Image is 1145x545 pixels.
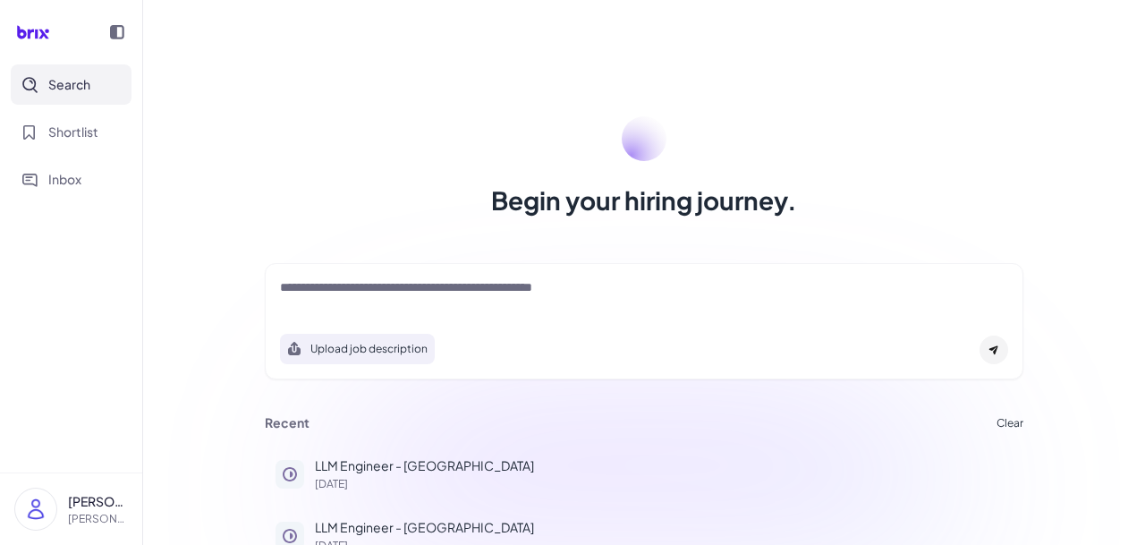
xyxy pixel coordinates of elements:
span: Inbox [48,170,81,189]
h3: Recent [265,415,310,431]
button: LLM Engineer - [GEOGRAPHIC_DATA][DATE] [265,446,1023,500]
p: LLM Engineer - [GEOGRAPHIC_DATA] [315,456,1013,475]
p: [PERSON_NAME][EMAIL_ADDRESS][DOMAIN_NAME] [68,511,128,527]
button: Clear [997,418,1023,429]
h1: Begin your hiring journey. [491,183,797,218]
span: Shortlist [48,123,98,141]
button: Search using job description [280,334,435,364]
button: Inbox [11,159,131,200]
p: [DATE] [315,479,1013,490]
p: LLM Engineer - [GEOGRAPHIC_DATA] [315,518,1013,537]
img: user_logo.png [15,489,56,530]
p: [PERSON_NAME] [68,492,128,511]
span: Search [48,75,90,94]
button: Search [11,64,131,105]
button: Shortlist [11,112,131,152]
